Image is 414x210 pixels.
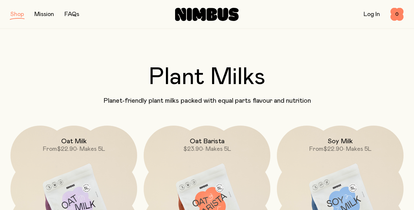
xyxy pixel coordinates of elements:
[390,8,404,21] button: 0
[77,146,105,152] span: • Makes 5L
[43,146,57,152] span: From
[343,146,371,152] span: • Makes 5L
[364,11,380,17] a: Log In
[323,146,343,152] span: $22.90
[309,146,323,152] span: From
[328,137,353,145] h2: Soy Milk
[190,137,225,145] h2: Oat Barista
[64,11,79,17] a: FAQs
[183,146,203,152] span: $23.90
[10,65,404,89] h2: Plant Milks
[203,146,231,152] span: • Makes 5L
[61,137,87,145] h2: Oat Milk
[57,146,77,152] span: $22.90
[34,11,54,17] a: Mission
[10,97,404,105] p: Planet-friendly plant milks packed with equal parts flavour and nutrition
